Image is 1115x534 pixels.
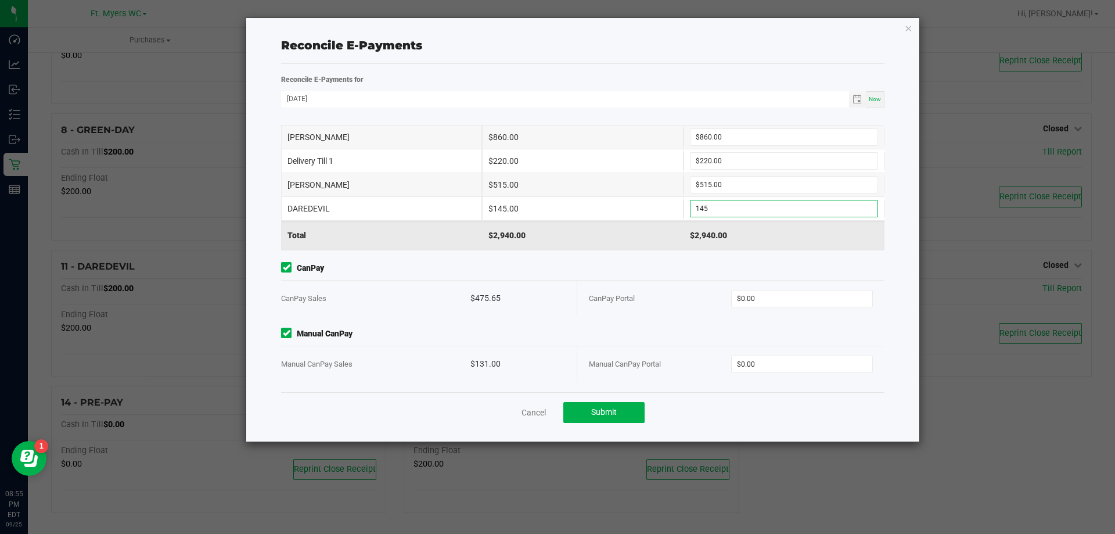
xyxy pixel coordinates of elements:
span: Manual CanPay Portal [589,360,661,368]
div: Delivery Till 1 [281,149,482,173]
div: $2,940.00 [684,221,884,250]
strong: CanPay [297,262,324,274]
span: Now [869,96,881,102]
span: CanPay Portal [589,294,635,303]
strong: Reconcile E-Payments for [281,76,364,84]
div: $220.00 [482,149,683,173]
div: $860.00 [482,126,683,149]
div: $515.00 [482,173,683,196]
div: [PERSON_NAME] [281,173,482,196]
div: $2,940.00 [482,221,683,250]
input: Date [281,91,849,106]
div: Reconcile E-Payments [281,37,884,54]
form-toggle: Include in reconciliation [281,262,297,274]
form-toggle: Include in reconciliation [281,328,297,340]
span: Manual CanPay Sales [281,360,353,368]
div: $475.65 [470,281,565,316]
div: $131.00 [470,346,565,382]
span: Toggle calendar [849,91,866,107]
strong: Manual CanPay [297,328,353,340]
button: Submit [563,402,645,423]
a: Cancel [521,407,546,418]
iframe: Resource center unread badge [34,439,48,453]
iframe: Resource center [12,441,46,476]
span: CanPay Sales [281,294,326,303]
div: Total [281,221,482,250]
div: DAREDEVIL [281,197,482,220]
span: Submit [591,407,617,417]
div: [PERSON_NAME] [281,126,482,149]
div: $145.00 [482,197,683,220]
